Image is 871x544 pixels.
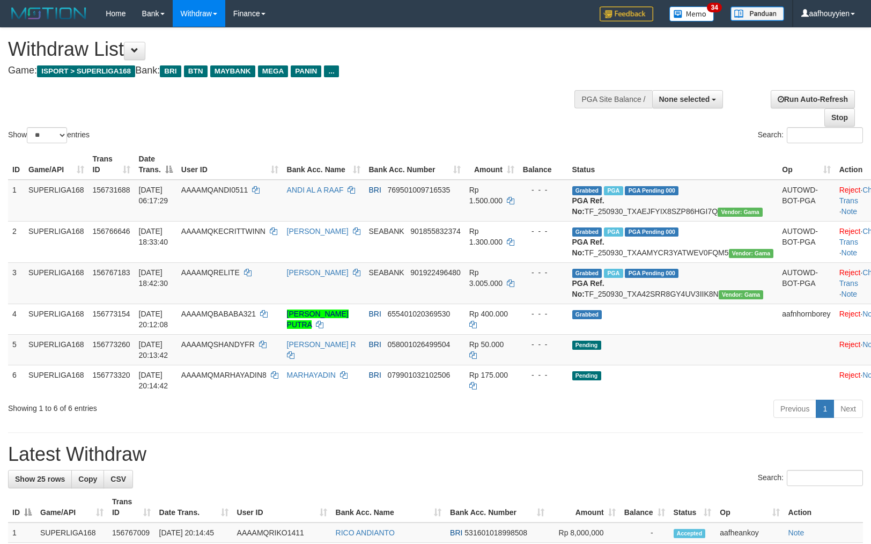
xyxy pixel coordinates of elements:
a: Previous [773,400,816,418]
button: None selected [652,90,724,108]
span: SEABANK [369,268,404,277]
a: [PERSON_NAME] R [287,340,356,349]
span: [DATE] 18:33:40 [139,227,168,246]
a: Reject [839,371,861,379]
span: Vendor URL: https://trx31.1velocity.biz [718,208,763,217]
span: PANIN [291,65,321,77]
span: Copy 531601018998508 to clipboard [464,528,527,537]
span: ISPORT > SUPERLIGA168 [37,65,135,77]
a: Note [842,207,858,216]
span: AAAAMQSHANDYFR [181,340,255,349]
img: panduan.png [730,6,784,21]
h4: Game: Bank: [8,65,570,76]
a: Reject [839,227,861,236]
th: Status: activate to sort column ascending [669,492,716,523]
a: [PERSON_NAME] PUTRA [287,310,349,329]
th: User ID: activate to sort column ascending [177,149,283,180]
span: AAAAMQKECRITTWINN [181,227,265,236]
a: Reject [839,340,861,349]
td: AUTOWD-BOT-PGA [778,180,835,222]
th: ID: activate to sort column descending [8,492,36,523]
span: BRI [369,186,381,194]
a: ANDI AL A RAAF [287,186,344,194]
span: Copy 901922496480 to clipboard [410,268,460,277]
th: ID [8,149,24,180]
span: AAAAMQRELITE [181,268,240,277]
div: - - - [523,226,564,237]
span: Copy 901855832374 to clipboard [410,227,460,236]
th: Bank Acc. Number: activate to sort column ascending [365,149,465,180]
th: Trans ID: activate to sort column ascending [108,492,155,523]
span: PGA Pending [625,227,678,237]
span: [DATE] 18:42:30 [139,268,168,288]
span: Rp 3.005.000 [469,268,503,288]
span: PGA Pending [625,186,678,195]
h1: Withdraw List [8,39,570,60]
span: Marked by aafheankoy [604,227,623,237]
th: Action [784,492,863,523]
td: 3 [8,262,24,304]
th: Balance [519,149,568,180]
label: Search: [758,127,863,143]
span: Copy 058001026499504 to clipboard [388,340,451,349]
a: Note [842,290,858,298]
span: Copy [78,475,97,483]
span: AAAAMQANDI0511 [181,186,248,194]
span: BRI [369,310,381,318]
a: 1 [816,400,834,418]
span: Marked by aafheankoy [604,269,623,278]
a: [PERSON_NAME] [287,268,349,277]
img: Feedback.jpg [600,6,653,21]
th: Amount: activate to sort column ascending [549,492,620,523]
a: Copy [71,470,104,488]
td: 1 [8,523,36,543]
span: BTN [184,65,208,77]
span: Grabbed [572,227,602,237]
td: AAAAMQRIKO1411 [233,523,331,543]
span: Copy 655401020369530 to clipboard [388,310,451,318]
th: Trans ID: activate to sort column ascending [88,149,135,180]
span: 156731688 [93,186,130,194]
a: Note [788,528,804,537]
td: SUPERLIGA168 [24,304,88,334]
span: BRI [450,528,462,537]
span: MAYBANK [210,65,255,77]
span: AAAAMQBABABA321 [181,310,256,318]
span: CSV [110,475,126,483]
a: Run Auto-Refresh [771,90,855,108]
div: - - - [523,185,564,195]
img: MOTION_logo.png [8,5,90,21]
div: - - - [523,370,564,380]
span: SEABANK [369,227,404,236]
th: Op: activate to sort column ascending [778,149,835,180]
span: [DATE] 20:12:08 [139,310,168,329]
td: SUPERLIGA168 [24,180,88,222]
td: [DATE] 20:14:45 [155,523,233,543]
td: SUPERLIGA168 [24,365,88,395]
a: [PERSON_NAME] [287,227,349,236]
th: Bank Acc. Name: activate to sort column ascending [283,149,365,180]
th: Date Trans.: activate to sort column ascending [155,492,233,523]
div: Showing 1 to 6 of 6 entries [8,399,355,414]
td: Rp 8,000,000 [549,523,620,543]
b: PGA Ref. No: [572,238,604,257]
th: Amount: activate to sort column ascending [465,149,519,180]
span: 156773154 [93,310,130,318]
th: Date Trans.: activate to sort column descending [135,149,177,180]
td: SUPERLIGA168 [36,523,108,543]
label: Search: [758,470,863,486]
td: 1 [8,180,24,222]
span: 156773320 [93,371,130,379]
span: Rp 1.300.000 [469,227,503,246]
label: Show entries [8,127,90,143]
span: 156773260 [93,340,130,349]
b: PGA Ref. No: [572,196,604,216]
span: BRI [369,371,381,379]
a: Stop [824,108,855,127]
span: Marked by aafromsomean [604,186,623,195]
span: BRI [160,65,181,77]
span: Rp 175.000 [469,371,508,379]
a: CSV [104,470,133,488]
span: Vendor URL: https://trx31.1velocity.biz [719,290,764,299]
span: 34 [707,3,721,12]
